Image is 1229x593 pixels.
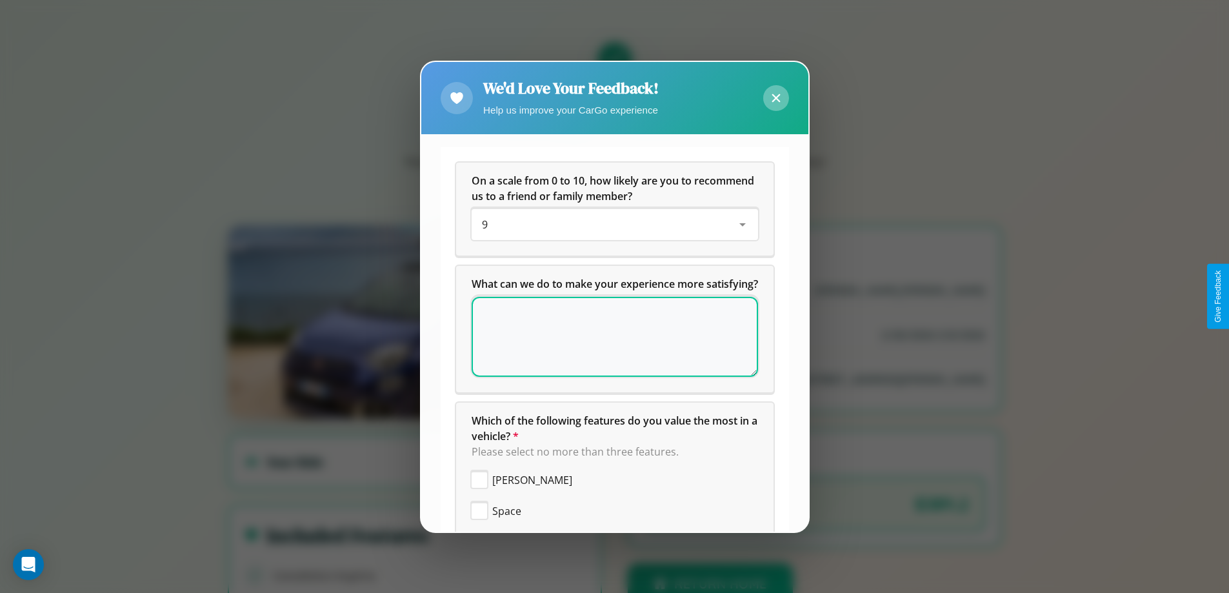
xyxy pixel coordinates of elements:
[492,472,572,488] span: [PERSON_NAME]
[456,163,774,256] div: On a scale from 0 to 10, how likely are you to recommend us to a friend or family member?
[472,173,758,204] h5: On a scale from 0 to 10, how likely are you to recommend us to a friend or family member?
[492,503,521,519] span: Space
[472,277,758,291] span: What can we do to make your experience more satisfying?
[472,209,758,240] div: On a scale from 0 to 10, how likely are you to recommend us to a friend or family member?
[482,217,488,232] span: 9
[1214,270,1223,323] div: Give Feedback
[483,77,659,99] h2: We'd Love Your Feedback!
[483,101,659,119] p: Help us improve your CarGo experience
[472,445,679,459] span: Please select no more than three features.
[13,549,44,580] div: Open Intercom Messenger
[472,174,757,203] span: On a scale from 0 to 10, how likely are you to recommend us to a friend or family member?
[472,414,760,443] span: Which of the following features do you value the most in a vehicle?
